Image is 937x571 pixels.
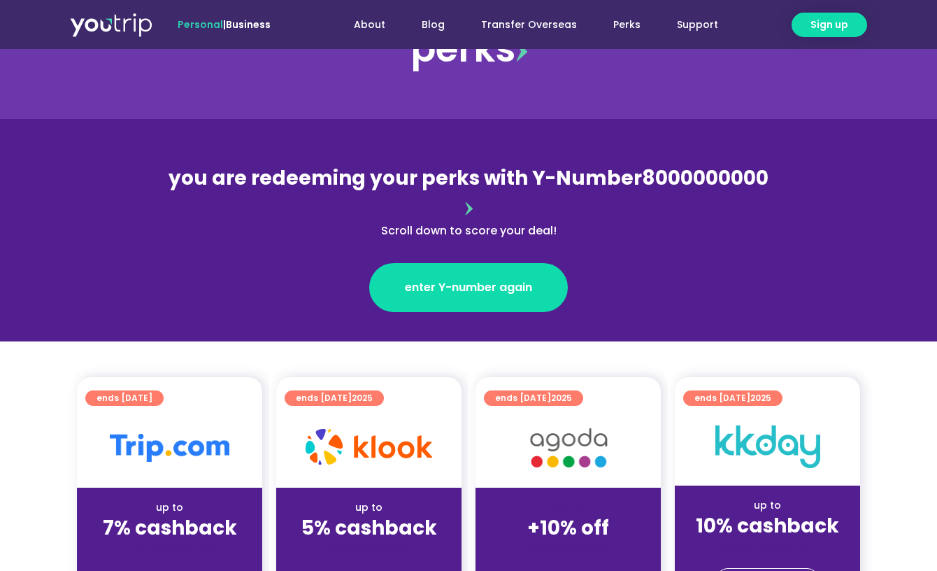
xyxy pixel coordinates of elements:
[659,12,736,38] a: Support
[484,390,583,406] a: ends [DATE]2025
[487,541,650,556] div: (for stays only)
[352,392,373,404] span: 2025
[287,541,450,556] div: (for stays only)
[686,539,849,554] div: (for stays only)
[287,500,450,515] div: up to
[85,390,164,406] a: ends [DATE]
[555,500,581,514] span: up to
[178,17,271,31] span: |
[463,12,595,38] a: Transfer Overseas
[165,223,772,239] div: Scroll down to score your deal!
[403,12,463,38] a: Blog
[285,390,384,406] a: ends [DATE]2025
[369,263,568,312] a: enter Y-number again
[527,514,609,542] strong: +10% off
[301,514,437,542] strong: 5% cashback
[308,12,736,38] nav: Menu
[165,164,772,239] div: 8000000000
[169,164,642,192] span: you are redeeming your perks with Y-Number
[694,390,771,406] span: ends [DATE]
[595,12,659,38] a: Perks
[88,500,251,515] div: up to
[88,541,251,556] div: (for stays only)
[178,17,223,31] span: Personal
[750,392,771,404] span: 2025
[792,13,867,37] a: Sign up
[96,390,152,406] span: ends [DATE]
[296,390,373,406] span: ends [DATE]
[810,17,848,32] span: Sign up
[686,498,849,513] div: up to
[495,390,572,406] span: ends [DATE]
[405,279,532,296] span: enter Y-number again
[551,392,572,404] span: 2025
[103,514,237,542] strong: 7% cashback
[226,17,271,31] a: Business
[336,12,403,38] a: About
[696,512,839,540] strong: 10% cashback
[683,390,782,406] a: ends [DATE]2025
